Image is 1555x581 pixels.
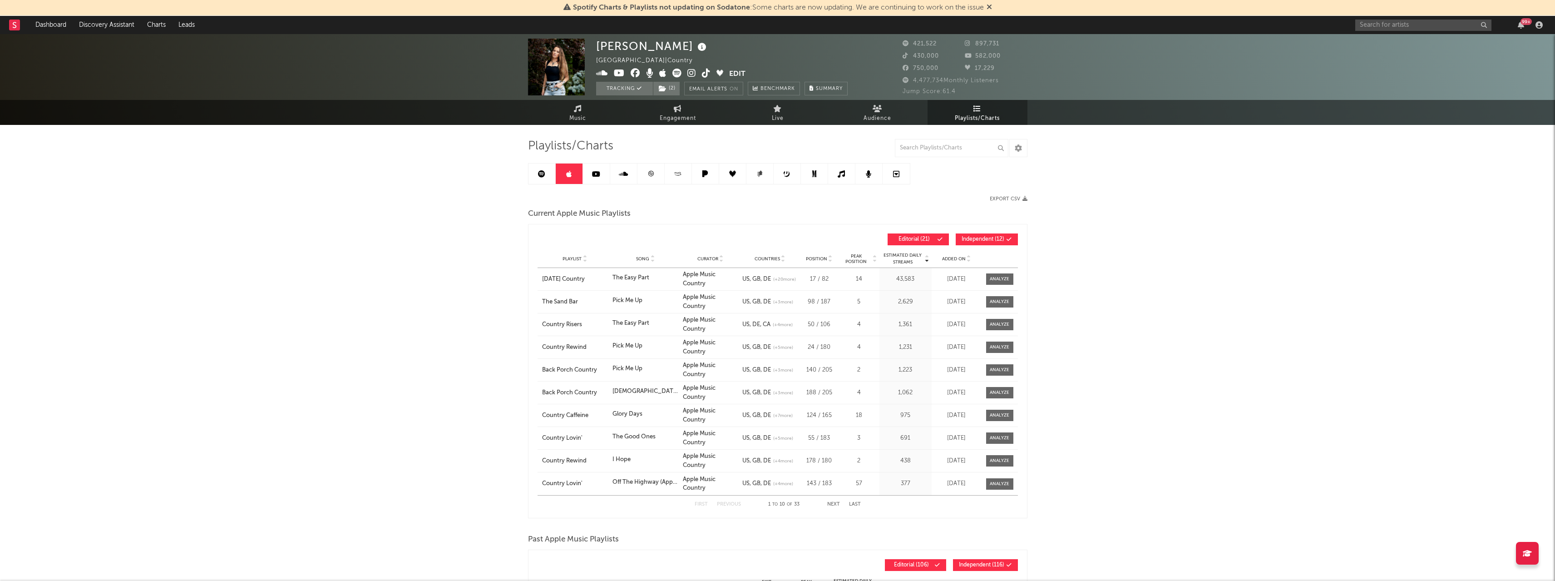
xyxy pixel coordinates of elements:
button: Independent(116) [953,559,1018,571]
span: Past Apple Music Playlists [528,534,619,545]
div: Pick Me Up [612,296,642,305]
a: Engagement [628,100,728,125]
a: US [742,367,750,373]
div: 43,583 [882,275,929,284]
a: Audience [828,100,928,125]
a: Playlists/Charts [928,100,1027,125]
div: 4 [841,320,877,329]
div: 17 / 82 [802,275,836,284]
div: 124 / 165 [802,411,836,420]
div: [DATE] [934,320,979,329]
span: (+ 3 more) [773,299,793,306]
div: 438 [882,457,929,466]
span: (+ 4 more) [773,481,793,487]
a: Apple Music Country [683,363,716,377]
span: (+ 5 more) [773,435,793,442]
strong: Apple Music Country [683,340,716,355]
span: 17,229 [965,65,995,71]
div: 1,361 [882,320,929,329]
span: (+ 4 more) [773,458,793,465]
span: 897,731 [965,41,999,47]
span: (+ 3 more) [773,367,793,374]
a: US [742,322,750,328]
a: GB [750,276,760,282]
span: 421,522 [903,41,937,47]
a: Country Rewind [542,343,608,352]
a: Country Lovin' [542,434,608,443]
a: Country Risers [542,320,608,329]
a: DE [760,481,771,487]
div: 50 / 106 [802,320,836,329]
span: Playlist [563,256,582,262]
a: GB [750,458,760,464]
a: Country Rewind [542,457,608,466]
a: Apple Music Country [683,431,716,446]
div: 57 [841,479,877,488]
div: Back Porch Country [542,388,608,397]
strong: Apple Music Country [683,385,716,400]
a: DE [760,435,771,441]
span: Playlists/Charts [528,141,613,152]
button: Tracking [596,82,653,95]
span: Playlists/Charts [955,113,1000,124]
a: US [742,481,750,487]
button: Last [849,502,861,507]
span: 582,000 [965,53,1001,59]
div: 1,223 [882,366,929,375]
button: Previous [717,502,741,507]
div: Pick Me Up [612,364,642,373]
span: Music [569,113,586,124]
span: Audience [864,113,891,124]
div: [DATE] [934,343,979,352]
a: US [742,344,750,350]
strong: Apple Music Country [683,317,716,332]
button: Export CSV [990,196,1027,202]
button: Editorial(21) [888,233,949,245]
div: 4 [841,388,877,397]
div: Country Lovin' [542,479,608,488]
a: DE [760,390,771,396]
a: GB [750,390,760,396]
a: DE [760,458,771,464]
span: to [772,502,778,507]
span: Current Apple Music Playlists [528,209,631,219]
span: 4,477,734 Monthly Listeners [903,78,999,84]
a: Dashboard [29,16,73,34]
span: : Some charts are now updating. We are continuing to work on the issue [573,4,984,11]
a: Apple Music Country [683,294,716,309]
div: 2 [841,457,877,466]
a: GB [750,412,760,418]
button: Editorial(106) [885,559,946,571]
strong: Apple Music Country [683,453,716,468]
a: Back Porch Country [542,366,608,375]
a: GB [750,299,760,305]
div: [DATE] [934,366,979,375]
span: Jump Score: 61.4 [903,89,956,94]
span: Position [806,256,827,262]
div: 188 / 205 [802,388,836,397]
button: Next [827,502,840,507]
span: Countries [755,256,780,262]
input: Search Playlists/Charts [895,139,1008,157]
a: Live [728,100,828,125]
strong: Apple Music Country [683,408,716,423]
div: [DATE] [934,479,979,488]
div: The Sand Bar [542,298,608,307]
div: [DATE] [934,388,979,397]
span: ( 2 ) [653,82,680,95]
span: 750,000 [903,65,938,71]
span: Song [636,256,649,262]
a: US [742,412,750,418]
span: Peak Position [841,253,872,264]
span: Spotify Charts & Playlists not updating on Sodatone [573,4,750,11]
a: Music [528,100,628,125]
a: DE [760,299,771,305]
span: Editorial ( 106 ) [891,562,933,568]
a: CA [760,322,770,328]
span: Added On [942,256,966,262]
span: Live [772,113,784,124]
button: 99+ [1518,21,1524,29]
